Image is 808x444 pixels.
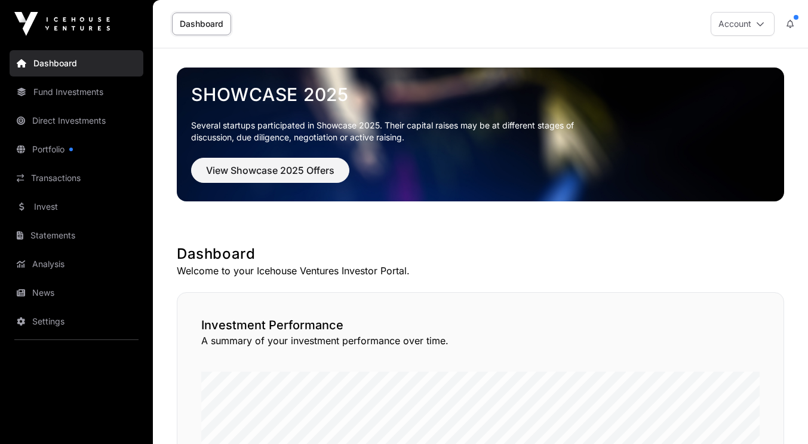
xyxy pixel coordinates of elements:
a: Dashboard [172,13,231,35]
p: Several startups participated in Showcase 2025. Their capital raises may be at different stages o... [191,120,592,143]
a: Showcase 2025 [191,84,770,105]
a: Statements [10,222,143,249]
img: Icehouse Ventures Logo [14,12,110,36]
a: Direct Investments [10,108,143,134]
p: Welcome to your Icehouse Ventures Investor Portal. [177,264,784,278]
a: Portfolio [10,136,143,163]
a: News [10,280,143,306]
p: A summary of your investment performance over time. [201,333,760,348]
a: Settings [10,308,143,335]
button: Account [711,12,775,36]
img: Showcase 2025 [177,68,784,201]
h2: Investment Performance [201,317,760,333]
span: View Showcase 2025 Offers [206,163,334,177]
button: View Showcase 2025 Offers [191,158,349,183]
a: Analysis [10,251,143,277]
iframe: Chat Widget [748,387,808,444]
h1: Dashboard [177,244,784,264]
a: Dashboard [10,50,143,76]
a: View Showcase 2025 Offers [191,170,349,182]
a: Invest [10,194,143,220]
a: Fund Investments [10,79,143,105]
a: Transactions [10,165,143,191]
